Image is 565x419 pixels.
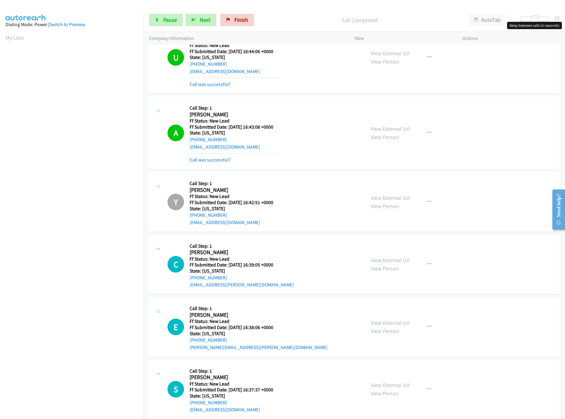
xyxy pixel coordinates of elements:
a: View External Url [371,382,410,389]
h5: Call Step: 1 [190,105,281,111]
h5: Ff Submitted Date: [DATE] 16:38:06 +0000 [190,324,328,331]
a: [PHONE_NUMBER] [190,212,227,218]
h2: [PERSON_NAME] [190,312,328,319]
h5: Call Step: 1 [190,243,294,249]
span: Next [200,16,210,23]
a: View External Url [371,319,410,326]
h5: Ff Status: New Lead [190,193,281,200]
a: View External Url [371,257,410,264]
h5: State: [US_STATE] [190,130,281,136]
button: Next [186,14,216,26]
h5: State: [US_STATE] [190,393,273,399]
a: [PHONE_NUMBER] [190,275,227,281]
p: Call Completed [262,16,457,24]
h5: Ff Submitted Date: [DATE] 16:37:37 +0000 [190,387,273,393]
p: View [354,35,452,42]
div: The call is yet to be attempted [167,256,184,273]
h5: Ff Submitted Date: [DATE] 16:42:51 +0000 [190,200,281,206]
a: Call was successful? [190,157,231,163]
div: Delay between calls (in seconds) [507,22,562,29]
div: The call is yet to be attempted [167,319,184,335]
h5: Ff Status: New Lead [190,118,281,124]
a: View Person [371,134,399,141]
h5: Call Step: 1 [190,305,328,312]
a: My Lists [6,34,24,41]
a: [EMAIL_ADDRESS][DOMAIN_NAME] [190,407,260,413]
p: Actions [463,35,560,42]
a: View External Url [371,125,410,132]
h5: Ff Status: New Lead [190,256,294,262]
h5: State: [US_STATE] [190,331,328,337]
h2: [PERSON_NAME] [190,374,273,381]
h1: A [167,125,184,141]
a: [PHONE_NUMBER] [190,137,227,142]
a: [PHONE_NUMBER] [190,61,227,67]
p: Company Information [149,35,343,42]
a: [EMAIL_ADDRESS][DOMAIN_NAME] [190,144,260,150]
h2: [PERSON_NAME] [190,187,281,194]
h2: [PERSON_NAME] [190,111,281,118]
h5: Call Step: 1 [190,180,281,187]
div: Dialing Mode: Power | [6,21,138,28]
h5: State: [US_STATE] [190,206,281,212]
a: View Person [371,265,399,272]
a: [EMAIL_ADDRESS][DOMAIN_NAME] [190,68,260,74]
div: The call is yet to be attempted [167,381,184,398]
h1: Y [167,194,184,210]
h1: E [167,319,184,335]
span: Finish [234,16,248,23]
h2: [PERSON_NAME] [190,249,294,256]
a: View Person [371,390,399,397]
a: Switch to Preview [49,21,85,27]
a: [PHONE_NUMBER] [190,337,227,343]
a: View External Url [371,194,410,201]
iframe: Dialpad [6,47,144,339]
a: View Person [371,203,399,210]
iframe: Resource Center [548,185,565,234]
h5: Ff Submitted Date: [DATE] 16:43:08 +0000 [190,124,281,130]
a: Finish [220,14,254,26]
h5: Ff Submitted Date: [DATE] 16:44:06 +0000 [190,48,281,55]
h5: State: [US_STATE] [190,54,281,60]
button: AutoTab [468,14,506,26]
a: Pause [149,14,183,26]
h5: Ff Status: New Lead [190,42,281,48]
a: Call was successful? [190,81,231,87]
h5: Ff Status: New Lead [190,318,328,324]
h5: State: [US_STATE] [190,268,294,274]
h5: Ff Status: New Lead [190,381,273,387]
a: View External Url [371,50,410,57]
a: View Person [371,58,399,65]
h1: S [167,381,184,398]
a: [PERSON_NAME][EMAIL_ADDRESS][PERSON_NAME][DOMAIN_NAME] [190,344,328,350]
div: 15 [554,14,559,22]
a: [EMAIL_ADDRESS][DOMAIN_NAME] [190,219,260,225]
a: [EMAIL_ADDRESS][PERSON_NAME][DOMAIN_NAME] [190,282,294,288]
h5: Call Step: 1 [190,368,273,374]
a: [PHONE_NUMBER] [190,400,227,405]
a: View Person [371,328,399,335]
span: Pause [163,16,177,23]
h5: Ff Submitted Date: [DATE] 16:39:05 +0000 [190,262,294,268]
h1: C [167,256,184,273]
h1: U [167,49,184,66]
